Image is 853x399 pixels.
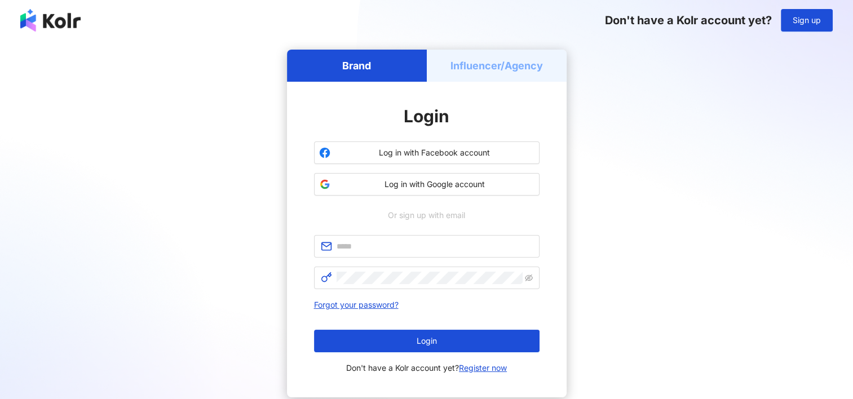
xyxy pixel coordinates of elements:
[417,336,437,345] span: Login
[525,274,533,282] span: eye-invisible
[380,209,473,221] span: Or sign up with email
[314,330,540,352] button: Login
[20,9,81,32] img: logo
[459,363,507,373] a: Register now
[346,361,507,375] span: Don't have a Kolr account yet?
[335,147,534,158] span: Log in with Facebook account
[314,173,540,196] button: Log in with Google account
[342,59,371,73] h5: Brand
[314,141,540,164] button: Log in with Facebook account
[450,59,543,73] h5: Influencer/Agency
[793,16,821,25] span: Sign up
[781,9,833,32] button: Sign up
[314,300,399,309] a: Forgot your password?
[335,179,534,190] span: Log in with Google account
[404,106,449,126] span: Login
[605,14,772,27] span: Don't have a Kolr account yet?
